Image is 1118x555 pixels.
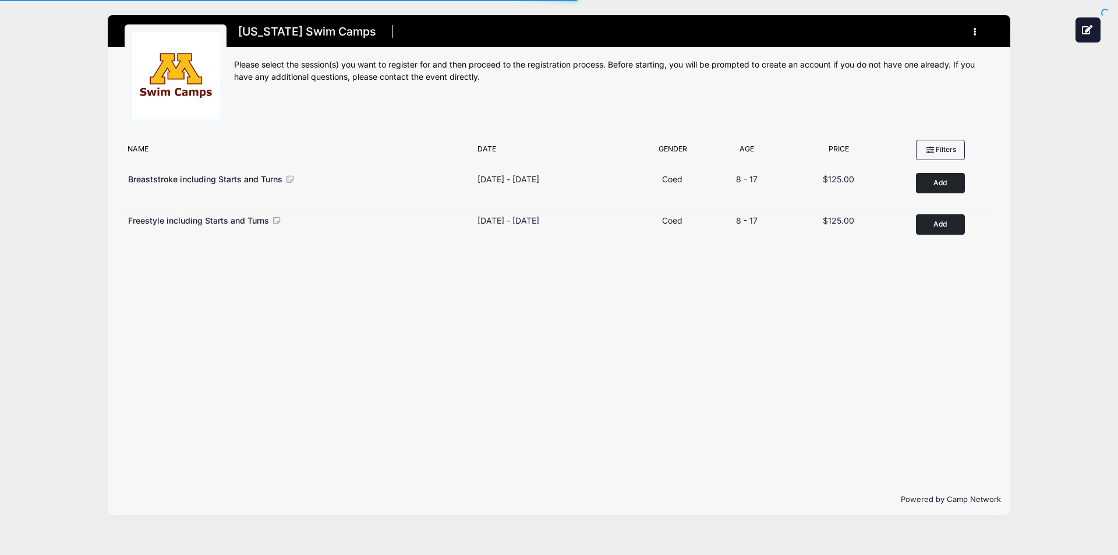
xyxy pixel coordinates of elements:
div: Name [122,144,471,160]
button: Add [916,173,965,193]
div: [DATE] - [DATE] [477,173,539,185]
div: Price [786,144,891,160]
span: 8 - 17 [736,215,758,225]
p: Powered by Camp Network [117,494,1001,505]
span: $125.00 [823,215,854,225]
button: Filters [916,140,965,160]
span: Breaststroke including Starts and Turns [128,174,282,184]
span: Freestyle including Starts and Turns [128,215,269,225]
span: $125.00 [823,174,854,184]
div: [DATE] - [DATE] [477,214,539,227]
div: Gender [638,144,707,160]
span: Coed [662,174,682,184]
img: logo [132,32,220,119]
span: 8 - 17 [736,174,758,184]
button: Add [916,214,965,235]
div: Date [472,144,638,160]
span: Coed [662,215,682,225]
div: Age [707,144,786,160]
div: Please select the session(s) you want to register for and then proceed to the registration proces... [234,59,993,83]
h1: [US_STATE] Swim Camps [234,22,380,42]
